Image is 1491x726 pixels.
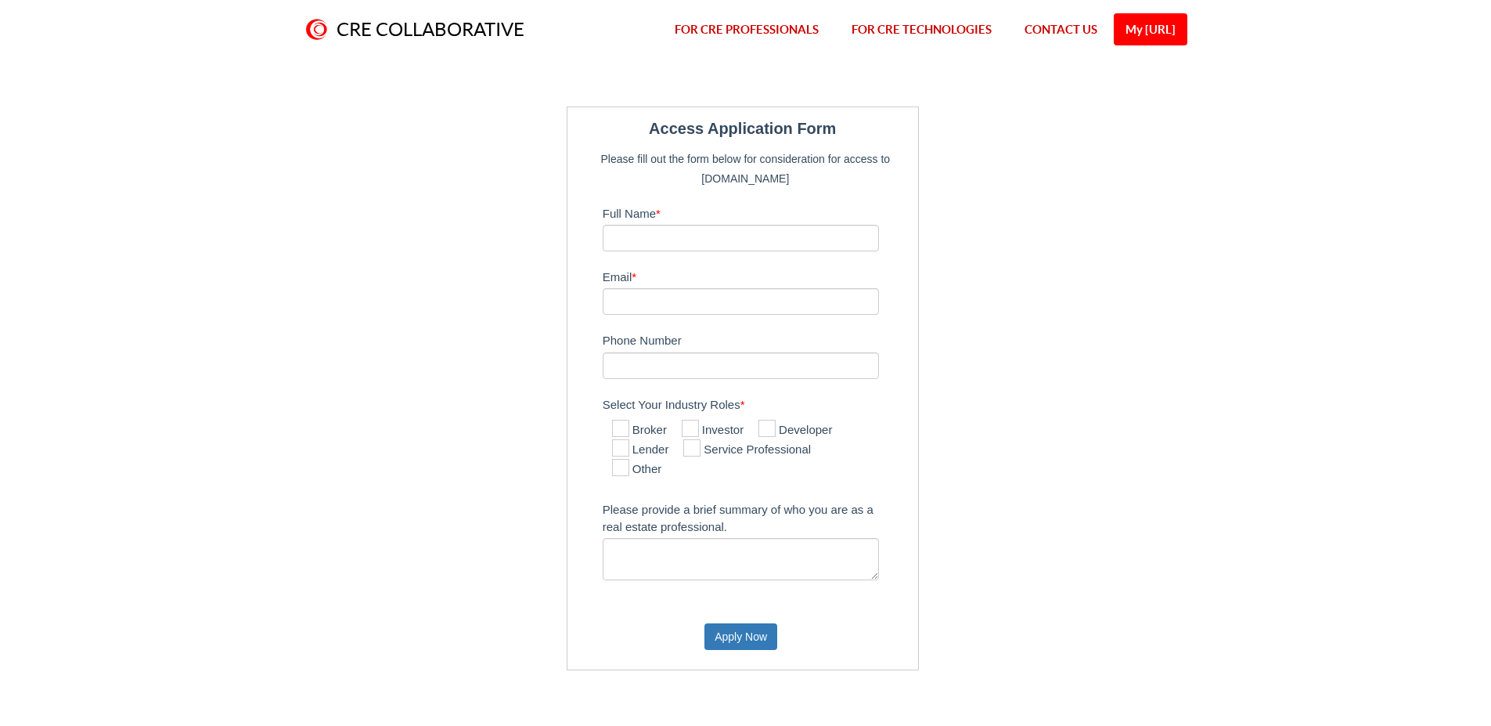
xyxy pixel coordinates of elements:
label: Full Name [603,200,910,225]
label: Other [612,461,662,479]
label: Select Your Industry Roles [603,391,910,416]
label: Broker [612,421,667,440]
label: Investor [682,421,744,440]
p: Please fill out the form below for consideration for access to [DOMAIN_NAME] [595,150,896,187]
label: Service Professional [683,441,811,460]
label: Email [603,263,910,288]
label: Lender [612,441,669,460]
label: Phone Number [603,327,910,352]
label: Please provide a brief summary of who you are as a real estate professional. [603,496,910,538]
button: Apply Now [704,623,777,650]
label: Developer [758,421,832,440]
legend: Access Application Form [575,115,910,142]
a: My [URL] [1114,13,1187,45]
